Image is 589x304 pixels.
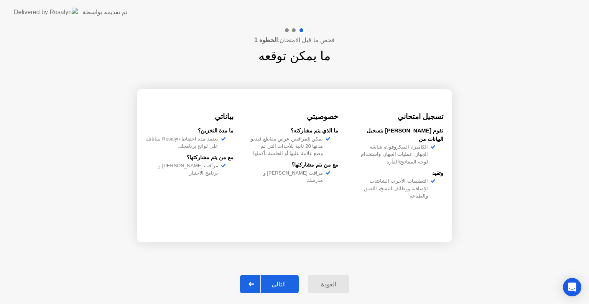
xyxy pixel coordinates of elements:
div: مع من يتم مشاركتها؟ [251,161,339,169]
div: العودة [310,281,347,288]
div: تم تقديمه بواسطة [82,8,127,17]
div: مراقب [PERSON_NAME] و برنامج الاختبار [146,162,221,177]
div: وتقيد [355,169,443,178]
div: التالي [261,281,296,288]
div: يمكن للمراقبين عرض مقاطع فيديو مدتها 20 ثانية للأحداث التي تم وضع علامة عليها أو الجلسة بأكملها [251,135,326,157]
div: مراقب [PERSON_NAME] و مدرسك [251,169,326,184]
h4: فحص ما قبل الامتحان: [254,36,335,45]
div: Open Intercom Messenger [563,278,581,296]
b: الخطوة 1 [254,37,278,43]
h3: بياناتي [146,111,234,122]
div: يعتمد مدة احتفاظ Rosalyn ببياناتك على لوائح برنامجك. [146,135,221,150]
div: مع من يتم مشاركتها؟ [146,154,234,162]
div: التطبيقات الأخرى، الشاشات الإضافية ووظائف النسخ، اللصق والطباعة [355,177,431,199]
div: تقوم [PERSON_NAME] بتسجيل البيانات من [355,127,443,143]
div: ما الذي يتم مشاركته؟ [251,127,339,135]
h3: خصوصيتي [251,111,339,122]
h1: ما يمكن توقعه [258,47,331,65]
img: Delivered by Rosalyn [14,8,78,16]
div: ما مدة التخزين؟ [146,127,234,135]
button: التالي [240,275,299,293]
button: العودة [308,275,349,293]
div: الكاميرا، الميكروفون، شاشة الجهاز، عمليات الجهاز، واستخدام لوحة المفاتيح/الفأرة [355,143,431,165]
h3: تسجيل امتحاني [355,111,443,122]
